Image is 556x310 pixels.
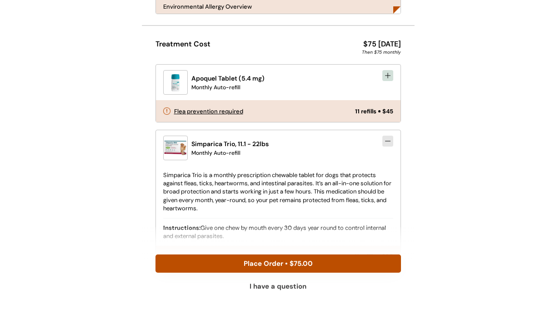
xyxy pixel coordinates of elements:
[355,108,376,114] div: 11 refills
[163,224,200,232] strong: Instructions:
[250,283,306,290] div: I have a question
[363,41,401,48] div: $75 [DATE]
[155,41,210,48] div: Treatment Cost
[163,166,393,218] div: Simparica Trio is a monthly prescription chewable tablet for dogs that protects against fleas, ti...
[191,149,240,157] div: Monthly Auto-refill
[191,74,265,83] div: Apoquel Tablet (5.4 mg)
[382,108,393,114] div: $45
[155,254,401,273] button: Place Order • $75.00
[393,6,401,14] img: Rectangle%20166.png
[191,139,269,149] div: Simparica Trio, 11.1 - 22lbs
[163,4,252,10] div: Environmental Allergy Overview
[362,48,401,57] div: Then $75 monthly
[191,83,240,91] div: Monthly Auto-refill
[174,108,243,114] div: Flea prevention required
[163,219,393,246] div: Give one chew by mouth every 30 days year round to control internal and external parasites.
